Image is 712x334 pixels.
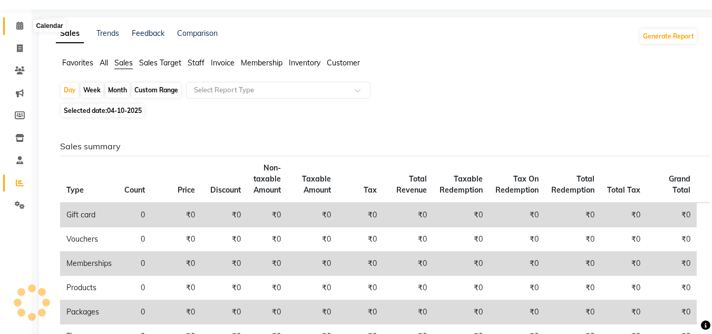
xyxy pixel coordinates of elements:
div: Custom Range [132,83,181,98]
td: ₹0 [647,203,697,227]
span: Customer [327,58,360,68]
td: ₹0 [151,227,201,252]
td: ₹0 [337,227,383,252]
span: Taxable Redemption [440,174,483,195]
td: ₹0 [247,276,287,300]
td: ₹0 [247,300,287,325]
td: ₹0 [383,227,433,252]
td: ₹0 [337,252,383,276]
td: ₹0 [287,227,337,252]
span: Total Tax [607,185,640,195]
td: ₹0 [545,300,601,325]
td: ₹0 [201,276,247,300]
td: ₹0 [545,203,601,227]
td: ₹0 [545,252,601,276]
span: Non-taxable Amount [253,163,281,195]
td: ₹0 [489,300,545,325]
td: ₹0 [201,252,247,276]
td: ₹0 [647,276,697,300]
span: Tax On Redemption [495,174,539,195]
td: ₹0 [287,300,337,325]
td: ₹0 [433,203,489,227]
td: 0 [118,276,151,300]
td: Gift card [60,203,118,227]
td: ₹0 [151,203,201,227]
td: ₹0 [151,276,201,300]
td: Vouchers [60,227,118,252]
span: Membership [241,58,282,68]
span: Type [66,185,84,195]
td: ₹0 [433,276,489,300]
td: Memberships [60,252,118,276]
td: 0 [118,300,151,325]
span: Sales Target [139,58,181,68]
span: Sales [114,58,133,68]
td: ₹0 [601,203,647,227]
td: ₹0 [151,252,201,276]
span: Tax [364,185,377,195]
span: Count [124,185,145,195]
button: Generate Report [640,29,697,44]
a: Comparison [177,28,218,38]
td: ₹0 [489,252,545,276]
span: Total Revenue [396,174,427,195]
span: Price [178,185,195,195]
span: Taxable Amount [302,174,331,195]
td: 0 [118,252,151,276]
a: Feedback [132,28,164,38]
td: ₹0 [647,300,697,325]
td: ₹0 [337,203,383,227]
td: ₹0 [601,276,647,300]
td: ₹0 [433,300,489,325]
a: Trends [96,28,119,38]
td: ₹0 [647,227,697,252]
span: Discount [210,185,241,195]
td: ₹0 [337,276,383,300]
span: All [100,58,108,68]
div: Month [105,83,130,98]
td: ₹0 [287,203,337,227]
td: ₹0 [201,227,247,252]
td: ₹0 [489,203,545,227]
td: ₹0 [247,227,287,252]
td: ₹0 [287,276,337,300]
td: ₹0 [601,227,647,252]
td: ₹0 [433,252,489,276]
td: 0 [118,227,151,252]
td: ₹0 [201,203,247,227]
div: Week [81,83,103,98]
td: Packages [60,300,118,325]
td: ₹0 [601,252,647,276]
h6: Sales summary [60,141,689,151]
span: Favorites [62,58,93,68]
td: ₹0 [151,300,201,325]
div: Calendar [33,20,65,32]
td: ₹0 [383,300,433,325]
td: ₹0 [489,276,545,300]
td: ₹0 [647,252,697,276]
td: ₹0 [545,276,601,300]
td: Products [60,276,118,300]
td: ₹0 [201,300,247,325]
td: ₹0 [383,276,433,300]
td: ₹0 [247,203,287,227]
td: ₹0 [433,227,489,252]
span: Inventory [289,58,320,68]
span: Invoice [211,58,235,68]
span: 04-10-2025 [107,107,142,114]
td: ₹0 [337,300,383,325]
td: ₹0 [247,252,287,276]
td: 0 [118,203,151,227]
td: ₹0 [383,203,433,227]
td: ₹0 [601,300,647,325]
td: ₹0 [383,252,433,276]
span: Grand Total [669,174,690,195]
span: Staff [188,58,204,68]
td: ₹0 [545,227,601,252]
td: ₹0 [489,227,545,252]
div: Day [61,83,79,98]
td: ₹0 [287,252,337,276]
span: Selected date: [61,104,144,117]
